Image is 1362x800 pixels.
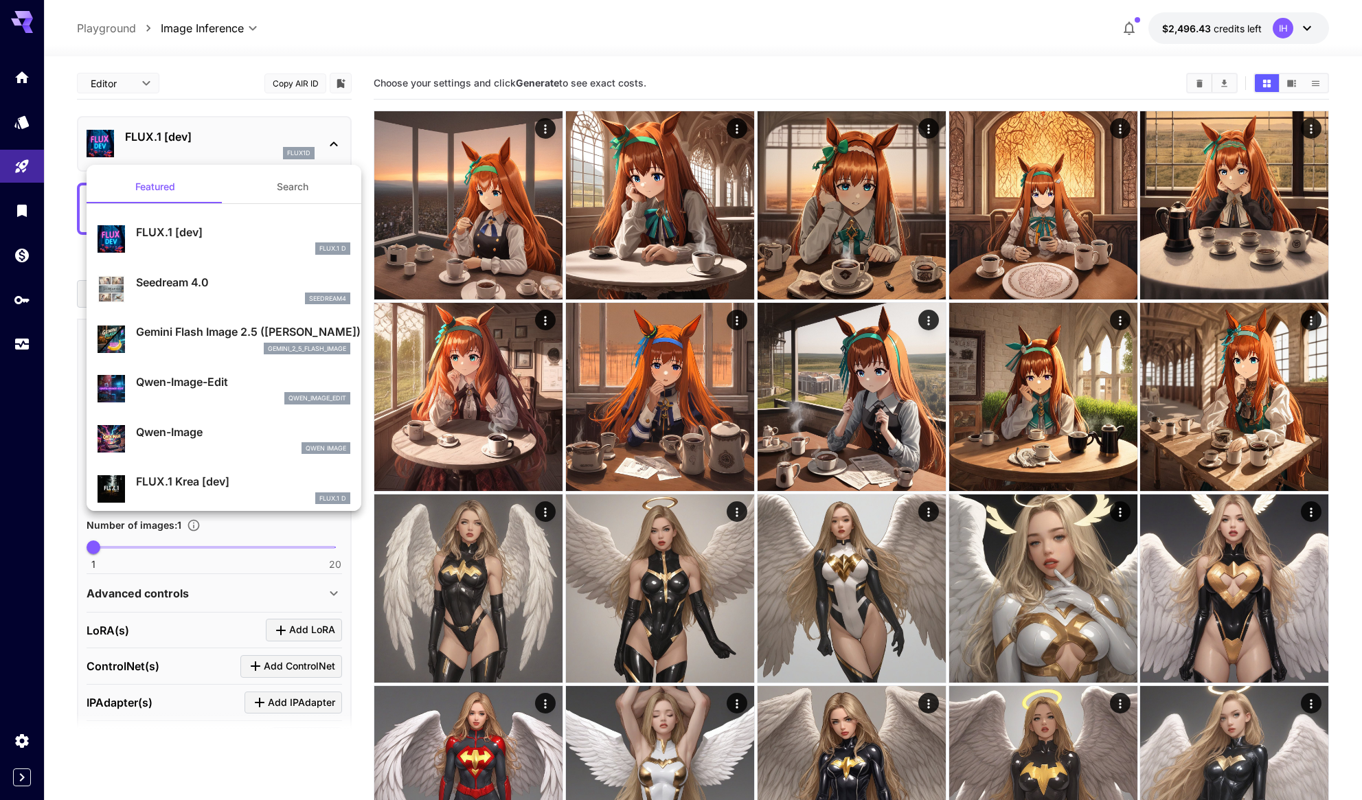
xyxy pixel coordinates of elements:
p: qwen_image_edit [288,393,346,403]
p: FLUX.1 D [319,494,346,503]
div: FLUX.1 Krea [dev]FLUX.1 D [98,468,350,510]
button: Featured [87,170,224,203]
p: FLUX.1 Krea [dev] [136,473,350,490]
div: Seedream 4.0seedream4 [98,268,350,310]
p: Qwen Image [306,444,346,453]
p: Gemini Flash Image 2.5 ([PERSON_NAME]) [136,323,350,340]
div: Qwen-Image-Editqwen_image_edit [98,368,350,410]
p: Qwen-Image-Edit [136,374,350,390]
p: FLUX.1 [dev] [136,224,350,240]
button: Search [224,170,361,203]
p: seedream4 [309,294,346,304]
div: Gemini Flash Image 2.5 ([PERSON_NAME])gemini_2_5_flash_image [98,318,350,360]
div: Qwen-ImageQwen Image [98,418,350,460]
p: Seedream 4.0 [136,274,350,290]
p: Qwen-Image [136,424,350,440]
p: gemini_2_5_flash_image [268,344,346,354]
div: FLUX.1 [dev]FLUX.1 D [98,218,350,260]
p: FLUX.1 D [319,244,346,253]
